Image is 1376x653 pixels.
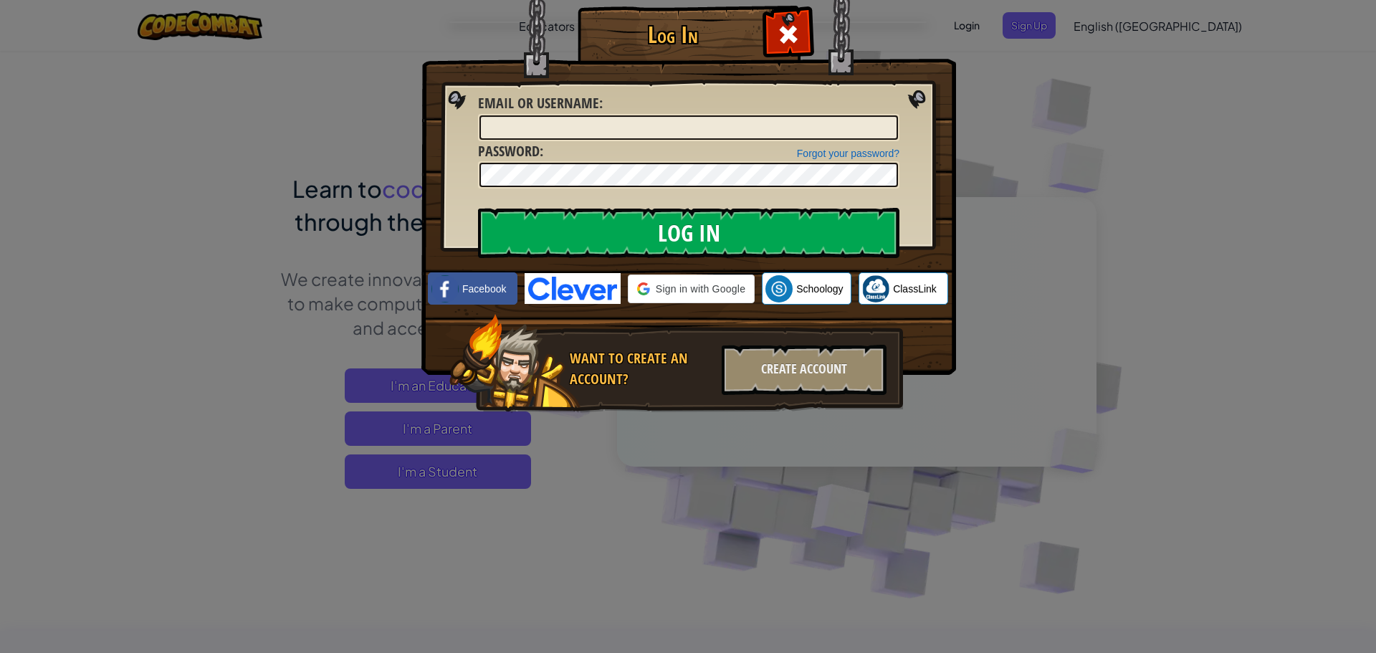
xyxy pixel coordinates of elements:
[431,275,459,302] img: facebook_small.png
[656,282,745,296] span: Sign in with Google
[796,282,843,296] span: Schoology
[893,282,937,296] span: ClassLink
[722,345,887,395] div: Create Account
[525,273,621,304] img: clever-logo-blue.png
[862,275,889,302] img: classlink-logo-small.png
[581,22,764,47] h1: Log In
[628,275,755,303] div: Sign in with Google
[797,148,899,159] a: Forgot your password?
[462,282,506,296] span: Facebook
[478,141,543,162] label: :
[478,93,599,113] span: Email or Username
[570,348,713,389] div: Want to create an account?
[478,208,899,258] input: Log In
[765,275,793,302] img: schoology.png
[478,141,540,161] span: Password
[478,93,603,114] label: :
